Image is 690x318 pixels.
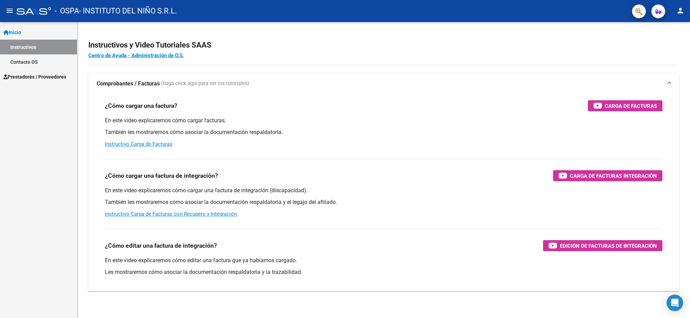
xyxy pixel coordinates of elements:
[570,172,657,180] span: Carga de Facturas Integración
[55,3,79,19] span: - OSPA
[88,39,679,52] h2: Instructivos y Video Tutoriales SAAS
[105,211,237,217] a: Instructivo Carga de Facturas con Recupero x Integración
[105,241,217,250] h3: ¿Cómo editar una factura de integración?
[560,242,657,250] span: Edición de Facturas de integración
[3,29,21,36] span: Inicio
[88,52,184,59] a: Centro de Ayuda - Administración de O.S.
[105,198,662,206] p: También les mostraremos cómo asociar la documentación respaldatoria y el legajo del afiliado.
[105,257,662,264] p: En este video explicaremos cómo editar una factura que ya habíamos cargado.
[105,171,218,181] h3: ¿Cómo cargar una factura de integración?
[667,295,683,311] div: Open Intercom Messenger
[553,170,662,181] button: Carga de Facturas Integración
[605,102,657,110] span: Carga de Facturas
[3,73,66,81] span: Prestadores / Proveedores
[105,187,662,194] p: En este video explicaremos cómo cargar una factura de integración (discapacidad).
[543,240,662,251] button: Edición de Facturas de integración
[588,100,662,111] button: Carga de Facturas
[105,101,177,111] h3: ¿Cómo cargar una factura?
[161,80,249,88] span: (haga click aquí para ver los tutoriales)
[6,7,14,15] mat-icon: menu
[105,268,662,276] p: Les mostraremos cómo asociar la documentación respaldatoria y la trazabilidad.
[105,129,662,136] p: También les mostraremos cómo asociar la documentación respaldatoria.
[97,80,160,88] strong: Comprobantes / Facturas
[105,141,172,147] a: Instructivo Carga de Facturas
[676,7,684,15] mat-icon: person
[88,95,679,291] div: Comprobantes / Facturas (haga click aquí para ver los tutoriales)
[88,73,679,95] mat-expansion-panel-header: Comprobantes / Facturas (haga click aquí para ver los tutoriales)
[79,3,177,19] span: - INSTITUTO DEL NIÑO S.R.L.
[105,117,662,124] p: En este video explicaremos cómo cargar facturas.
